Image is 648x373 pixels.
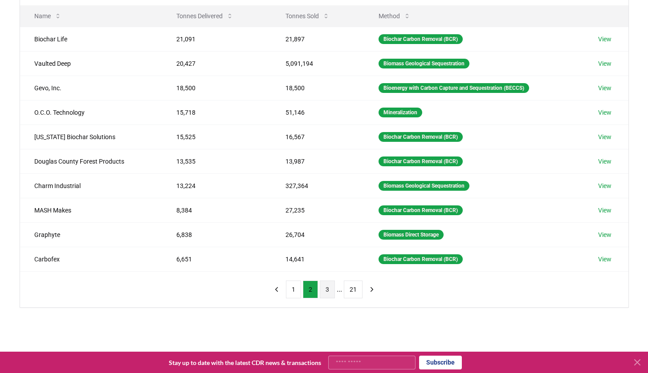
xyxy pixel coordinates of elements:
[271,149,364,173] td: 13,987
[371,7,418,25] button: Method
[271,100,364,124] td: 51,146
[162,198,271,222] td: 8,384
[20,27,162,51] td: Biochar Life
[271,76,364,100] td: 18,500
[20,149,162,173] td: Douglas County Forest Products
[320,281,335,298] button: 3
[379,83,529,93] div: Bioenergy with Carbon Capture and Sequestration (BECCS)
[598,59,611,68] a: View
[20,247,162,271] td: Carbofex
[20,173,162,198] td: Charm Industrial
[379,254,463,264] div: Biochar Carbon Removal (BCR)
[271,198,364,222] td: 27,235
[598,230,611,239] a: View
[162,76,271,100] td: 18,500
[379,205,463,215] div: Biochar Carbon Removal (BCR)
[162,222,271,247] td: 6,838
[162,247,271,271] td: 6,651
[379,156,463,166] div: Biochar Carbon Removal (BCR)
[271,173,364,198] td: 327,364
[271,51,364,76] td: 5,091,194
[271,124,364,149] td: 16,567
[27,7,69,25] button: Name
[20,222,162,247] td: Graphyte
[162,51,271,76] td: 20,427
[379,132,463,142] div: Biochar Carbon Removal (BCR)
[271,222,364,247] td: 26,704
[20,124,162,149] td: [US_STATE] Biochar Solutions
[20,76,162,100] td: Gevo, Inc.
[162,173,271,198] td: 13,224
[598,181,611,190] a: View
[20,100,162,124] td: O.C.O. Technology
[598,157,611,166] a: View
[162,149,271,173] td: 13,535
[598,255,611,264] a: View
[598,35,611,44] a: View
[598,108,611,117] a: View
[162,100,271,124] td: 15,718
[337,284,342,295] li: ...
[269,281,284,298] button: previous page
[364,281,379,298] button: next page
[20,51,162,76] td: Vaulted Deep
[169,7,240,25] button: Tonnes Delivered
[379,34,463,44] div: Biochar Carbon Removal (BCR)
[20,198,162,222] td: MASH Makes
[278,7,337,25] button: Tonnes Sold
[598,132,611,141] a: View
[286,281,301,298] button: 1
[598,206,611,215] a: View
[162,27,271,51] td: 21,091
[162,124,271,149] td: 15,525
[271,27,364,51] td: 21,897
[379,59,469,68] div: Biomass Geological Sequestration
[303,281,318,298] button: 2
[379,108,422,117] div: Mineralization
[344,281,363,298] button: 21
[598,84,611,92] a: View
[379,230,444,240] div: Biomass Direct Storage
[379,181,469,191] div: Biomass Geological Sequestration
[271,247,364,271] td: 14,641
